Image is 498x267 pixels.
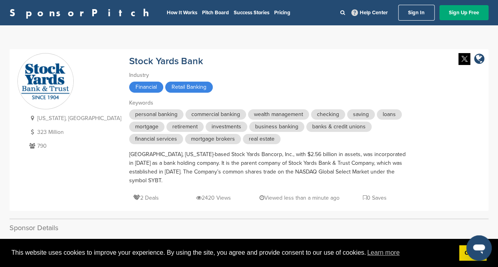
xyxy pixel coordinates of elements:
[311,109,345,120] span: checking
[243,134,280,144] span: real estate
[234,10,269,16] a: Success Stories
[129,134,183,144] span: financial services
[366,247,401,259] a: learn more about cookies
[458,53,470,65] img: Twitter white
[185,134,241,144] span: mortgage brokers
[202,10,229,16] a: Pitch Board
[10,8,154,18] a: SponsorPitch
[474,53,485,66] a: company link
[347,109,375,120] span: saving
[27,127,121,137] p: 323 Million
[259,193,340,203] p: Viewed less than a minute ago
[11,247,453,259] span: This website uses cookies to improve your experience. By using the site, you agree and provide co...
[206,122,247,132] span: investments
[165,82,213,93] span: Retail Banking
[27,113,121,123] p: [US_STATE], [GEOGRAPHIC_DATA]
[439,5,488,20] a: Sign Up Free
[249,122,304,132] span: business banking
[363,193,387,203] p: 0 Saves
[129,109,183,120] span: personal banking
[185,109,246,120] span: commercial banking
[350,8,389,17] a: Help Center
[129,122,164,132] span: mortgage
[27,141,121,151] p: 790
[248,109,309,120] span: wealth management
[18,60,73,103] img: Sponsorpitch & Stock Yards Bank
[129,55,203,67] a: Stock Yards Bank
[129,71,406,80] div: Industry
[133,193,159,203] p: 2 Deals
[129,82,163,93] span: Financial
[377,109,402,120] span: loans
[306,122,372,132] span: banks & credit unions
[166,122,204,132] span: retirement
[459,245,487,261] a: dismiss cookie message
[196,193,231,203] p: 2420 Views
[167,10,197,16] a: How It Works
[129,150,406,185] div: [GEOGRAPHIC_DATA], [US_STATE]-based Stock Yards Bancorp, Inc., with $2.56 billion in assets, was ...
[466,235,492,261] iframe: Button to launch messaging window
[10,223,488,233] h2: Sponsor Details
[274,10,290,16] a: Pricing
[129,99,406,107] div: Keywords
[398,5,435,21] a: Sign In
